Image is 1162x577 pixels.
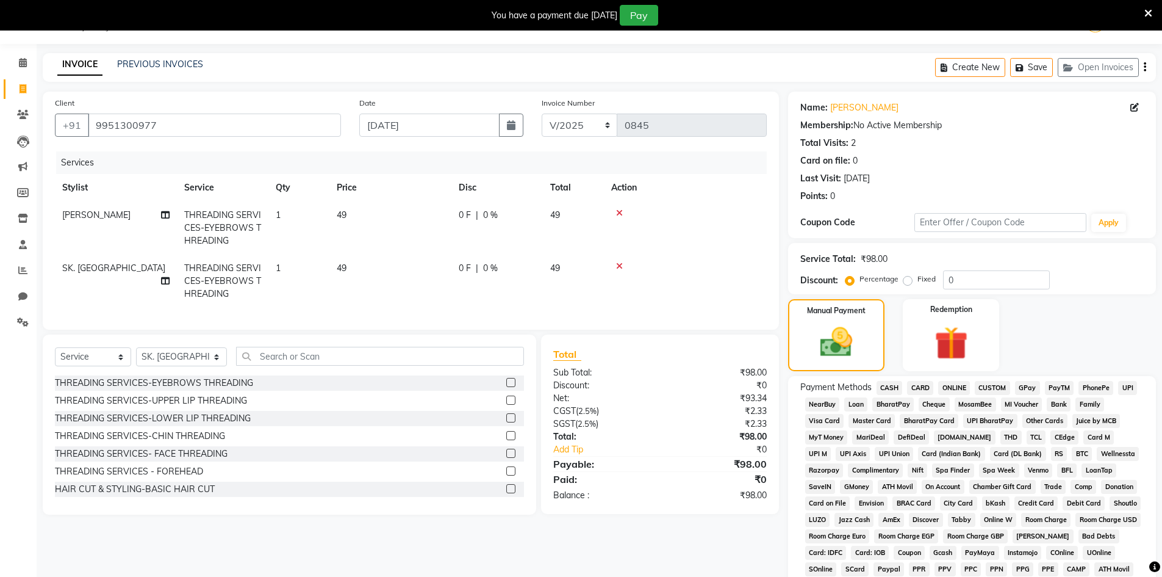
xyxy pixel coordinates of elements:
[934,562,956,576] span: PPV
[859,274,898,285] label: Percentage
[805,513,830,527] span: LUZO
[1078,529,1119,543] span: Bad Debts
[1075,513,1141,527] span: Room Charge USD
[544,430,660,443] div: Total:
[917,274,936,285] label: Fixed
[836,447,870,461] span: UPI Axis
[969,480,1036,494] span: Chamber Gift Card
[848,463,903,477] span: Complimentary
[1078,381,1113,395] span: PhonePe
[660,379,776,392] div: ₹0
[1063,562,1090,576] span: CAMP
[1004,546,1042,560] span: Instamojo
[979,463,1019,477] span: Spa Week
[909,562,930,576] span: PPR
[961,562,981,576] span: PPC
[1050,430,1078,445] span: CEdge
[1081,463,1116,477] span: LoanTap
[553,405,576,416] span: CGST
[844,172,870,185] div: [DATE]
[660,457,776,471] div: ₹98.00
[1001,397,1042,412] span: MI Voucher
[805,463,844,477] span: Razorpay
[948,513,975,527] span: Tabby
[805,414,844,428] span: Visa Card
[943,529,1008,543] span: Room Charge GBP
[680,443,776,456] div: ₹0
[117,59,203,70] a: PREVIOUS INVOICES
[276,263,281,274] span: 1
[660,418,776,430] div: ₹2.33
[55,448,228,460] div: THREADING SERVICES- FACE THREADING
[1000,430,1022,445] span: THD
[578,406,597,416] span: 2.5%
[660,472,776,487] div: ₹0
[1047,397,1071,412] span: Bank
[924,322,978,364] img: _gift.svg
[861,253,888,266] div: ₹98.00
[55,430,225,443] div: THREADING SERVICES-CHIN THREADING
[852,430,889,445] span: MariDeal
[805,480,836,494] span: SaveIN
[55,412,251,425] div: THREADING SERVICES-LOWER LIP THREADING
[909,513,943,527] span: Discover
[805,546,847,560] span: Card: IDFC
[1058,58,1139,77] button: Open Invoices
[805,529,870,543] span: Room Charge Euro
[1094,562,1133,576] span: ATH Movil
[894,546,925,560] span: Coupon
[1038,562,1058,576] span: PPE
[805,562,837,576] span: SOnline
[57,54,102,76] a: INVOICE
[476,262,478,275] span: |
[872,397,914,412] span: BharatPay
[800,172,841,185] div: Last Visit:
[55,483,215,496] div: HAIR CUT & STYLING-BASIC HAIR CUT
[800,101,828,114] div: Name:
[900,414,958,428] span: BharatPay Card
[483,262,498,275] span: 0 %
[553,348,581,361] span: Total
[800,137,848,150] div: Total Visits:
[1013,529,1074,543] span: [PERSON_NAME]
[955,397,996,412] span: MosamBee
[805,496,850,510] span: Card on File
[878,480,917,494] span: ATH Movil
[337,209,346,220] span: 49
[1118,381,1137,395] span: UPI
[544,418,660,430] div: ( )
[1083,430,1114,445] span: Card M
[800,154,850,167] div: Card on file:
[908,463,927,477] span: Nift
[544,489,660,502] div: Balance :
[544,392,660,405] div: Net:
[55,98,74,109] label: Client
[980,513,1017,527] span: Online W
[934,430,995,445] span: [DOMAIN_NAME]
[544,366,660,379] div: Sub Total:
[184,263,261,299] span: THREADING SERVICES-EYEBROWS THREADING
[975,381,1010,395] span: CUSTOM
[660,405,776,418] div: ₹2.33
[660,430,776,443] div: ₹98.00
[834,513,873,527] span: Jazz Cash
[177,174,268,201] th: Service
[800,381,872,394] span: Payment Methods
[1083,546,1115,560] span: UOnline
[544,472,660,487] div: Paid:
[892,496,935,510] span: BRAC Card
[800,119,853,132] div: Membership:
[1075,397,1104,412] span: Family
[1010,58,1053,77] button: Save
[1014,496,1058,510] span: Credit Card
[990,447,1046,461] span: Card (DL Bank)
[848,414,895,428] span: Master Card
[922,480,964,494] span: On Account
[851,137,856,150] div: 2
[807,305,866,316] label: Manual Payment
[544,457,660,471] div: Payable:
[1097,447,1139,461] span: Wellnessta
[1071,480,1096,494] span: Comp
[805,447,831,461] span: UPI M
[851,546,889,560] span: Card: IOB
